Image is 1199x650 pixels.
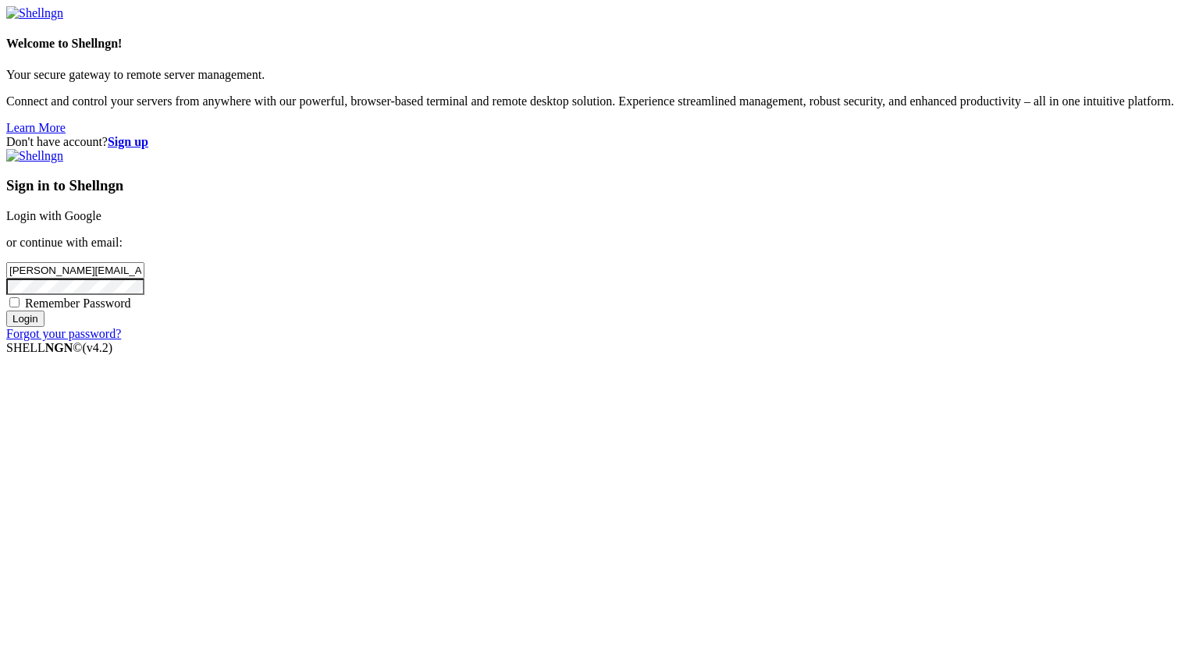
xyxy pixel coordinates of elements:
a: Learn More [6,121,66,134]
input: Email address [6,262,144,279]
img: Shellngn [6,6,63,20]
p: Your secure gateway to remote server management. [6,68,1193,82]
h4: Welcome to Shellngn! [6,37,1193,51]
a: Login with Google [6,209,101,222]
a: Sign up [108,135,148,148]
p: or continue with email: [6,236,1193,250]
a: Forgot your password? [6,327,121,340]
b: NGN [45,341,73,354]
div: Don't have account? [6,135,1193,149]
span: 4.2.0 [83,341,113,354]
input: Remember Password [9,297,20,307]
h3: Sign in to Shellngn [6,177,1193,194]
p: Connect and control your servers from anywhere with our powerful, browser-based terminal and remo... [6,94,1193,108]
input: Login [6,311,44,327]
span: SHELL © [6,341,112,354]
span: Remember Password [25,297,131,310]
img: Shellngn [6,149,63,163]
